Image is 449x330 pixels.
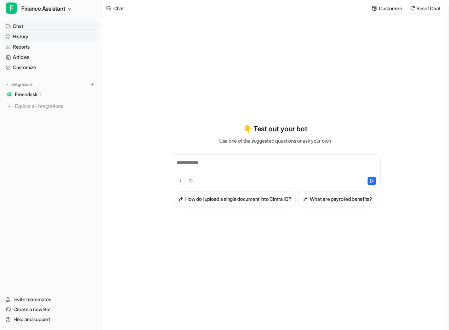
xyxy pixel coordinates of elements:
p: Use one of the suggested questions or ask your own [219,137,331,144]
span: F [6,2,17,14]
a: Create a new Bot [3,304,99,314]
p: Customize [379,5,402,12]
button: Reset Chat [408,3,443,13]
button: Customize [370,3,405,13]
a: Customize [3,62,99,72]
a: Invite teammates [3,295,99,304]
a: Articles [3,52,99,62]
img: explore all integrations [6,103,13,110]
p: Freshdesk [15,91,37,98]
button: Integrations [3,81,35,88]
img: What are payrolled benefits? [303,196,308,202]
a: History [3,32,99,42]
a: Explore all integrations [3,101,99,111]
p: Integrations [11,82,33,87]
span: Explore all integrations [15,100,96,112]
button: What are payrolled benefits?What are payrolled benefits? [299,191,376,207]
p: 👇 Test out your bot [243,123,307,134]
div: Chat [113,5,124,12]
h3: What are payrolled benefits? [310,195,372,203]
img: expand menu [4,82,9,87]
span: Finance Assistant [21,4,65,13]
a: Reports [3,42,99,52]
a: Help and support [3,314,99,324]
img: How do I upload a single document into Cintra iQ? [178,196,183,202]
img: reset [410,6,415,11]
h3: How do I upload a single document into Cintra iQ? [185,195,291,203]
img: customize [372,6,377,11]
button: How do I upload a single document into Cintra iQ?How do I upload a single document into Cintra iQ? [174,191,295,207]
a: Chat [3,21,99,31]
img: menu_add.svg [90,82,95,87]
img: Freshdesk [7,92,11,97]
